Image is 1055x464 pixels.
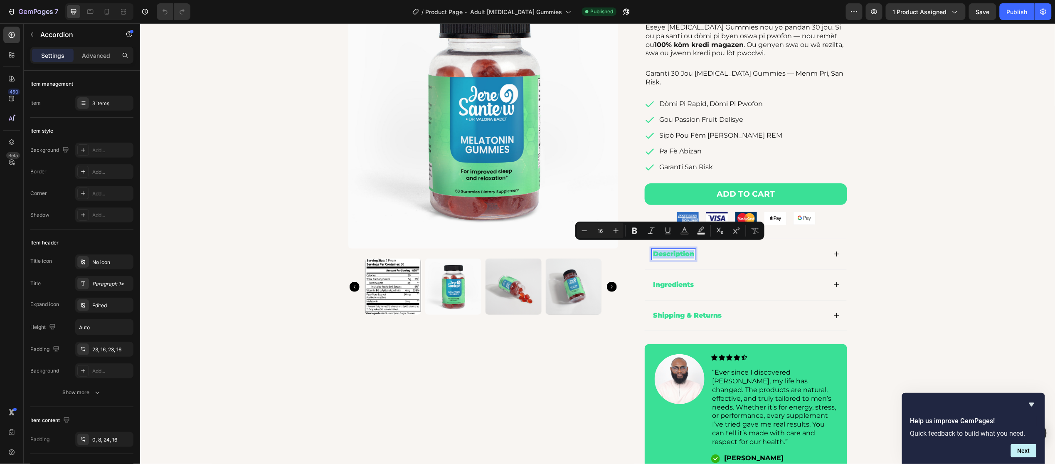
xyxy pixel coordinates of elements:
[1007,7,1028,16] div: Publish
[513,257,554,266] p: Ingredients
[519,107,642,117] p: Sipò Pou Fèm [PERSON_NAME] REM
[514,17,604,25] strong: 100% kòm kredi magazen
[30,168,47,175] div: Border
[40,30,111,39] p: Accordion
[30,367,59,375] div: Background
[92,346,131,353] div: 23, 16, 23, 16
[505,46,706,64] p: Garanti 30 Jou [MEDICAL_DATA] Gummies — Menm Pri, San Risk.
[3,3,62,20] button: 7
[92,280,131,288] div: Paragraph 1*
[210,259,219,269] button: Carousel Back Arrow
[505,160,707,182] button: ADD TO CART
[575,222,764,240] div: Editor contextual toolbar
[653,189,675,201] img: gempages_541785082164151344-3aeadea5-73cf-4a43-b639-58c74c85747e.png
[512,256,555,267] div: Rich Text Editor. Editing area: main
[30,190,47,197] div: Corner
[30,415,71,426] div: Item content
[30,99,41,107] div: Item
[41,51,64,60] p: Settings
[910,416,1037,426] h2: Help us improve GemPages!
[624,189,646,202] img: gempages_541785082164151344-a27d5dd3-bbbd-45bb-8bfe-debfb177a7c4.png
[30,239,59,247] div: Item header
[63,388,101,397] div: Show more
[595,189,617,202] img: gempages_541785082164151344-3d96b105-e108-48ee-b04c-abfe0d49bc52.png
[1000,3,1035,20] button: Publish
[92,147,131,154] div: Add...
[30,322,57,333] div: Height
[30,211,49,219] div: Shadow
[584,431,643,439] strong: [PERSON_NAME]
[92,100,131,107] div: 3 items
[76,320,133,335] input: Auto
[512,287,583,298] div: Rich Text Editor. Editing area: main
[467,259,477,269] button: Carousel Next Arrow
[515,331,564,381] img: gempages_541785082164151344-c0f46ff8-7917-434f-9665-2036fc5dcd29.png
[519,123,642,133] p: Pa Fè Abizan
[886,3,966,20] button: 1 product assigned
[92,436,131,444] div: 0, 8, 24, 16
[30,280,41,287] div: Title
[30,344,61,355] div: Padding
[92,190,131,197] div: Add...
[1027,400,1037,410] button: Hide survey
[910,429,1037,437] p: Quick feedback to build what you need.
[30,301,59,308] div: Expand icon
[30,436,49,443] div: Padding
[6,152,20,159] div: Beta
[577,166,635,176] div: ADD TO CART
[30,80,73,88] div: Item management
[572,345,696,423] p: “Ever since I discovered [PERSON_NAME], my life has changed. The products are natural, effective,...
[30,145,71,156] div: Background
[513,288,582,297] p: Shipping & Returns
[157,3,190,20] div: Undo/Redo
[512,225,555,237] div: Rich Text Editor. Editing area: main
[513,227,554,235] p: Description
[976,8,990,15] span: Save
[910,400,1037,457] div: Help us improve GemPages!
[30,127,53,135] div: Item style
[92,368,131,375] div: Add...
[537,189,559,201] img: gempages_541785082164151344-662d9e9c-32c1-4d89-9799-dffd07e0242d.png
[92,168,131,176] div: Add...
[425,7,562,16] span: Product Page - Adult [MEDICAL_DATA] Gummies
[422,7,424,16] span: /
[92,259,131,266] div: No icon
[8,89,20,95] div: 450
[969,3,996,20] button: Save
[519,76,642,86] p: Dòmi Pi Rapid, Dòmi Pi Pwofon
[92,302,131,309] div: Edited
[30,385,133,400] button: Show more
[54,7,58,17] p: 7
[519,139,642,149] p: Garanti San Risk
[519,91,642,101] p: Gou Passion Fruit Delisye
[590,8,613,15] span: Published
[82,51,110,60] p: Advanced
[92,212,131,219] div: Add...
[1011,444,1037,457] button: Next question
[566,189,588,201] img: gempages_541785082164151344-c305d232-7edd-4042-b29d-d7413d4c4403.png
[30,257,52,265] div: Title icon
[893,7,947,16] span: 1 product assigned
